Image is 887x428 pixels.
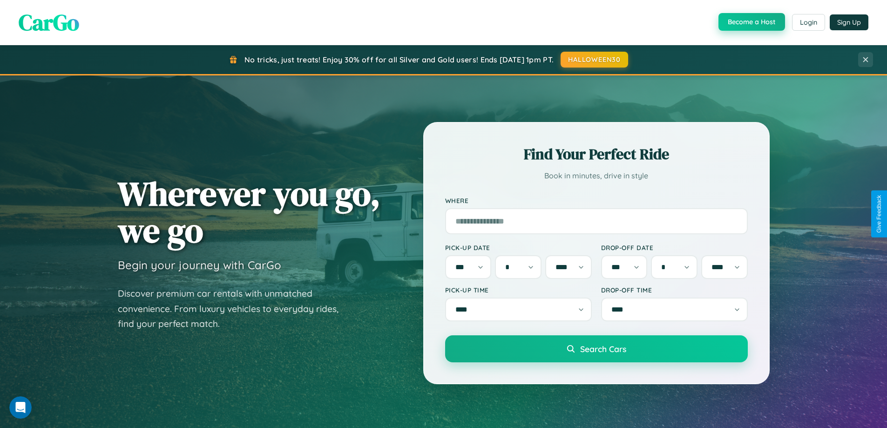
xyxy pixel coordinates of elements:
label: Drop-off Time [601,286,748,294]
span: CarGo [19,7,79,38]
h3: Begin your journey with CarGo [118,258,281,272]
label: Where [445,197,748,204]
button: Search Cars [445,335,748,362]
p: Book in minutes, drive in style [445,169,748,183]
span: Search Cars [580,344,626,354]
h2: Find Your Perfect Ride [445,144,748,164]
h1: Wherever you go, we go [118,175,380,249]
div: Give Feedback [876,195,882,233]
button: HALLOWEEN30 [561,52,628,68]
button: Become a Host [718,13,785,31]
button: Sign Up [830,14,868,30]
label: Drop-off Date [601,244,748,251]
iframe: Intercom live chat [9,396,32,419]
button: Login [792,14,825,31]
label: Pick-up Time [445,286,592,294]
label: Pick-up Date [445,244,592,251]
p: Discover premium car rentals with unmatched convenience. From luxury vehicles to everyday rides, ... [118,286,351,332]
span: No tricks, just treats! Enjoy 30% off for all Silver and Gold users! Ends [DATE] 1pm PT. [244,55,554,64]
